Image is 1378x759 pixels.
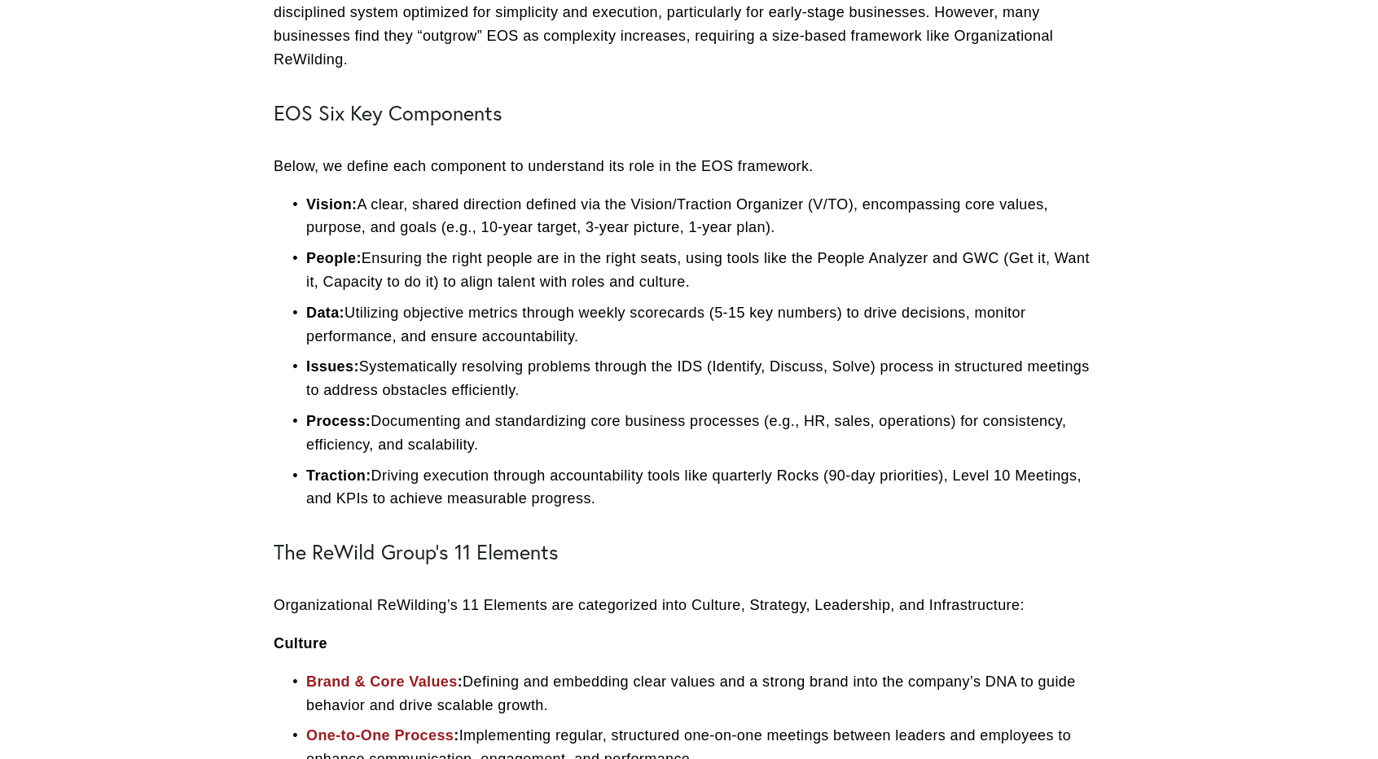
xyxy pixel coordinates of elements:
a: One-to-One Process [306,727,454,744]
strong: Traction: [306,467,371,484]
h2: EOS Six Key Components [274,101,1104,125]
p: Driving execution through accountability tools like quarterly Rocks (90-day priorities), Level 10... [306,464,1104,511]
p: Defining and embedding clear values and a strong brand into the company’s DNA to guide behavior a... [306,670,1104,717]
p: Systematically resolving problems through the IDS (Identify, Discuss, Solve) process in structure... [306,355,1104,402]
p: Utilizing objective metrics through weekly scorecards (5-15 key numbers) to drive decisions, moni... [306,301,1104,349]
strong: Vision: [306,196,357,213]
strong: Process: [306,413,371,429]
strong: : [454,727,459,744]
a: Brand & Core Values [306,673,458,690]
strong: People: [306,250,362,266]
strong: Culture [274,635,327,652]
strong: Data: [306,305,344,321]
strong: : [458,673,463,690]
p: Documenting and standardizing core business processes (e.g., HR, sales, operations) for consisten... [306,410,1104,457]
p: Ensuring the right people are in the right seats, using tools like the People Analyzer and GWC (G... [306,247,1104,294]
strong: Issues: [306,358,359,375]
p: Organizational ReWilding’s 11 Elements are categorized into Culture, Strategy, Leadership, and In... [274,594,1104,617]
p: Below, we define each component to understand its role in the EOS framework. [274,155,1104,178]
h2: The ReWild Group’s 11 Elements [274,540,1104,564]
p: A clear, shared direction defined via the Vision/Traction Organizer (V/TO), encompassing core val... [306,193,1104,240]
